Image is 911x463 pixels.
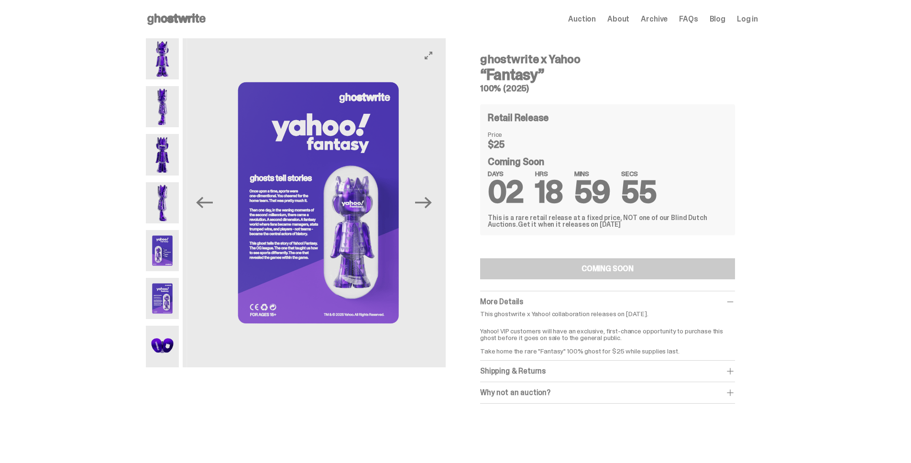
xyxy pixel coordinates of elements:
[488,140,536,149] dd: $25
[518,220,621,229] span: Get it when it releases on [DATE]
[641,15,668,23] a: Archive
[146,278,179,319] img: Yahoo-HG---6.png
[146,182,179,223] img: Yahoo-HG---4.png
[480,388,735,397] div: Why not an auction?
[488,214,727,228] div: This is a rare retail release at a fixed price, NOT one of our Blind Dutch Auctions.
[574,170,610,177] span: MINS
[194,192,215,213] button: Previous
[480,84,735,93] h5: 100% (2025)
[488,131,536,138] dt: Price
[535,172,563,212] span: 18
[187,38,450,367] img: Yahoo-HG---6.png
[146,38,179,79] img: Yahoo-HG---1.png
[710,15,725,23] a: Blog
[480,310,735,317] p: This ghostwrite x Yahoo! collaboration releases on [DATE].
[480,297,523,307] span: More Details
[737,15,758,23] a: Log in
[488,113,549,122] h4: Retail Release
[146,134,179,175] img: Yahoo-HG---3.png
[621,170,656,177] span: SECS
[488,170,524,177] span: DAYS
[568,15,596,23] a: Auction
[480,366,735,376] div: Shipping & Returns
[480,321,735,354] p: Yahoo! VIP customers will have an exclusive, first-chance opportunity to purchase this ghost befo...
[582,265,634,273] div: COMING SOON
[488,172,524,212] span: 02
[488,157,727,203] div: Coming Soon
[607,15,629,23] a: About
[480,67,735,82] h3: “Fantasy”
[146,230,179,271] img: Yahoo-HG---5.png
[574,172,610,212] span: 59
[423,50,434,61] button: View full-screen
[480,258,735,279] button: COMING SOON
[621,172,656,212] span: 55
[480,54,735,65] h4: ghostwrite x Yahoo
[413,192,434,213] button: Next
[146,86,179,127] img: Yahoo-HG---2.png
[146,326,179,367] img: Yahoo-HG---7.png
[679,15,698,23] a: FAQs
[535,170,563,177] span: HRS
